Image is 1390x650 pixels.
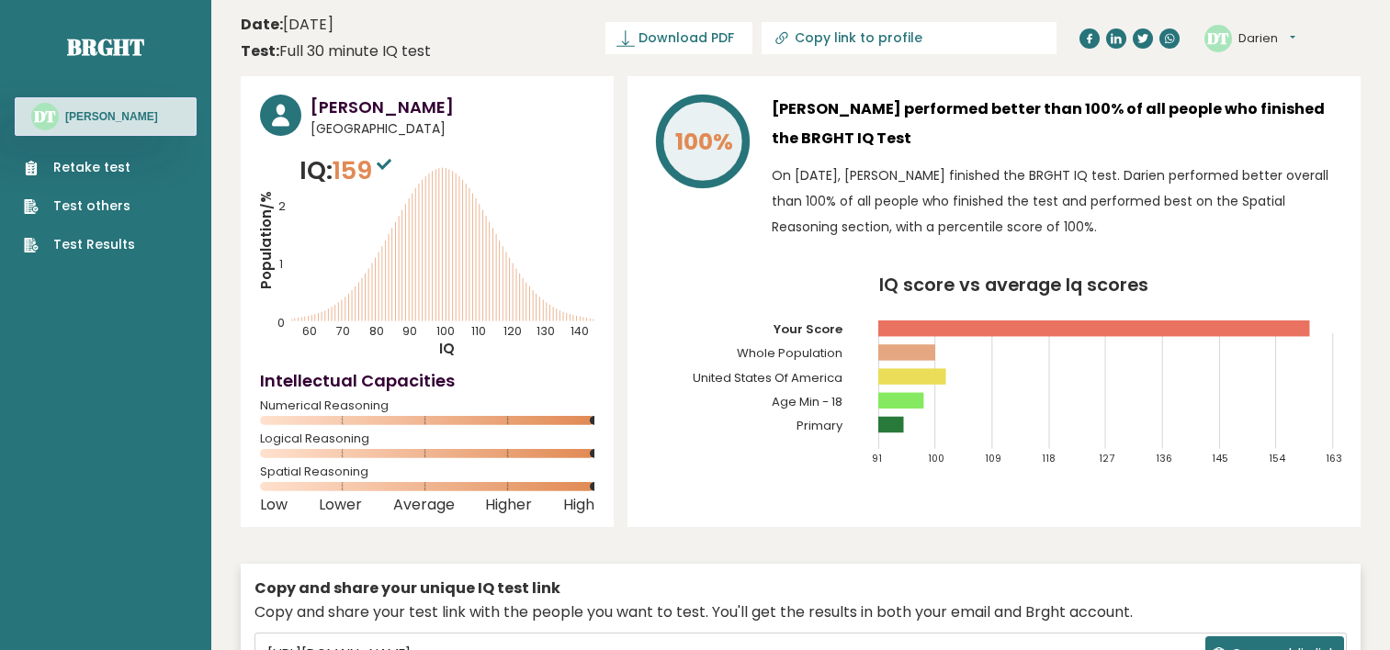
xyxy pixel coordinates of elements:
tspan: 136 [1156,452,1172,465]
span: Logical Reasoning [260,435,594,443]
tspan: 154 [1269,452,1285,465]
a: Test Results [24,235,135,254]
tspan: 145 [1212,452,1228,465]
h3: [PERSON_NAME] [65,109,158,124]
tspan: 100 [436,323,455,339]
span: High [563,501,594,509]
text: DT [1207,27,1229,48]
a: Download PDF [605,22,752,54]
tspan: 118 [1042,452,1056,465]
span: Numerical Reasoning [260,402,594,409]
tspan: Primary [797,417,843,434]
tspan: Population/% [256,191,276,289]
span: Download PDF [638,28,734,48]
text: DT [34,106,56,127]
tspan: 130 [537,323,555,339]
tspan: 163 [1326,452,1342,465]
span: [GEOGRAPHIC_DATA] [311,119,594,139]
p: IQ: [299,152,396,189]
tspan: 100 [929,452,945,465]
div: Copy and share your test link with the people you want to test. You'll get the results in both yo... [254,601,1347,623]
div: Full 30 minute IQ test [241,40,431,62]
tspan: Your Score [773,320,842,338]
div: Copy and share your unique IQ test link [254,577,1347,600]
span: Lower [319,501,362,509]
p: On [DATE], [PERSON_NAME] finished the BRGHT IQ test. Darien performed better overall than 100% of... [772,162,1341,240]
tspan: 127 [1099,452,1114,465]
h4: Intellectual Capacities [260,368,594,393]
span: Higher [485,501,532,509]
tspan: 91 [872,452,882,465]
tspan: Whole Population [737,344,842,362]
tspan: 90 [402,323,417,339]
tspan: 60 [302,323,317,339]
b: Date: [241,14,283,35]
tspan: 70 [336,323,350,339]
tspan: United States Of America [693,368,842,386]
h3: [PERSON_NAME] performed better than 100% of all people who finished the BRGHT IQ Test [772,95,1341,153]
b: Test: [241,40,279,62]
tspan: 100% [675,126,733,158]
tspan: 80 [369,323,384,339]
span: Low [260,501,288,509]
tspan: 2 [278,198,286,214]
span: 159 [333,153,396,187]
tspan: 120 [503,323,522,339]
tspan: Age Min - 18 [772,393,842,410]
h3: [PERSON_NAME] [311,95,594,119]
tspan: 110 [471,323,486,339]
span: Average [393,501,455,509]
a: Test others [24,196,135,216]
tspan: IQ score vs average Iq scores [879,272,1148,297]
tspan: 140 [571,323,589,339]
span: Spatial Reasoning [260,468,594,476]
a: Retake test [24,158,135,177]
tspan: 109 [985,452,1001,465]
tspan: 1 [279,256,283,272]
tspan: 0 [277,315,285,331]
tspan: IQ [439,340,455,359]
time: [DATE] [241,14,333,36]
button: Darien [1238,29,1295,48]
a: Brght [67,32,144,62]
